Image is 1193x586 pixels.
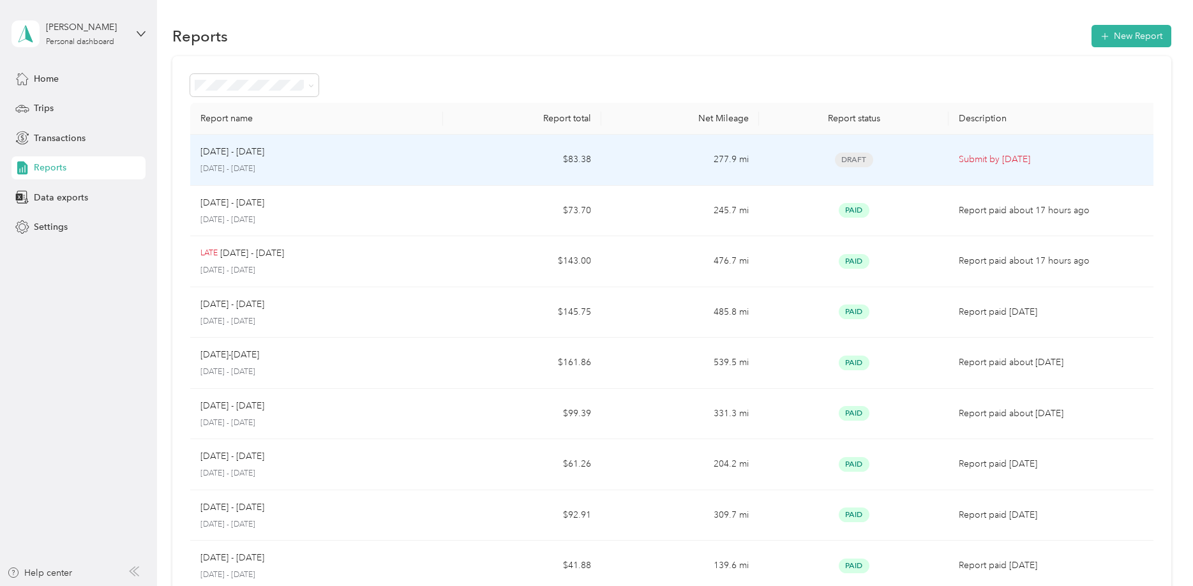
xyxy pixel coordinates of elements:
th: Report name [190,103,443,135]
span: Trips [34,101,54,115]
span: Reports [34,161,66,174]
td: 476.7 mi [601,236,760,287]
iframe: Everlance-gr Chat Button Frame [1122,515,1193,586]
span: Paid [839,559,869,573]
p: [DATE] - [DATE] [220,246,284,260]
span: Paid [839,254,869,269]
td: $92.91 [443,490,601,541]
p: LATE [200,248,218,259]
span: Paid [839,356,869,370]
span: Paid [839,203,869,218]
td: $143.00 [443,236,601,287]
p: Submit by [DATE] [959,153,1149,167]
span: Home [34,72,59,86]
p: [DATE] - [DATE] [200,214,433,226]
p: [DATE]-[DATE] [200,348,259,362]
p: Report paid about [DATE] [959,407,1149,421]
p: [DATE] - [DATE] [200,519,433,530]
p: [DATE] - [DATE] [200,417,433,429]
p: [DATE] - [DATE] [200,500,264,515]
span: Paid [839,507,869,522]
td: 485.8 mi [601,287,760,338]
span: Settings [34,220,68,234]
p: [DATE] - [DATE] [200,449,264,463]
td: $145.75 [443,287,601,338]
span: Paid [839,457,869,472]
button: New Report [1092,25,1171,47]
p: [DATE] - [DATE] [200,196,264,210]
td: 204.2 mi [601,439,760,490]
td: $61.26 [443,439,601,490]
td: $83.38 [443,135,601,186]
p: [DATE] - [DATE] [200,366,433,378]
p: [DATE] - [DATE] [200,569,433,581]
td: $161.86 [443,338,601,389]
p: [DATE] - [DATE] [200,163,433,175]
td: 277.9 mi [601,135,760,186]
p: Report paid [DATE] [959,508,1149,522]
h1: Reports [172,29,228,43]
th: Net Mileage [601,103,760,135]
p: Report paid about [DATE] [959,356,1149,370]
div: Personal dashboard [46,38,114,46]
p: [DATE] - [DATE] [200,399,264,413]
td: 309.7 mi [601,490,760,541]
p: Report paid [DATE] [959,457,1149,471]
th: Description [949,103,1159,135]
p: [DATE] - [DATE] [200,265,433,276]
button: Help center [7,566,72,580]
td: 245.7 mi [601,186,760,237]
td: $99.39 [443,389,601,440]
p: Report paid about 17 hours ago [959,254,1149,268]
p: [DATE] - [DATE] [200,551,264,565]
span: Paid [839,406,869,421]
th: Report total [443,103,601,135]
p: [DATE] - [DATE] [200,145,264,159]
span: Transactions [34,131,86,145]
span: Paid [839,304,869,319]
td: $73.70 [443,186,601,237]
div: Report status [769,113,938,124]
p: Report paid about 17 hours ago [959,204,1149,218]
p: Report paid [DATE] [959,559,1149,573]
p: [DATE] - [DATE] [200,297,264,312]
span: Data exports [34,191,88,204]
p: [DATE] - [DATE] [200,316,433,327]
td: 539.5 mi [601,338,760,389]
span: Draft [835,153,873,167]
td: 331.3 mi [601,389,760,440]
div: [PERSON_NAME] [46,20,126,34]
p: [DATE] - [DATE] [200,468,433,479]
p: Report paid [DATE] [959,305,1149,319]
